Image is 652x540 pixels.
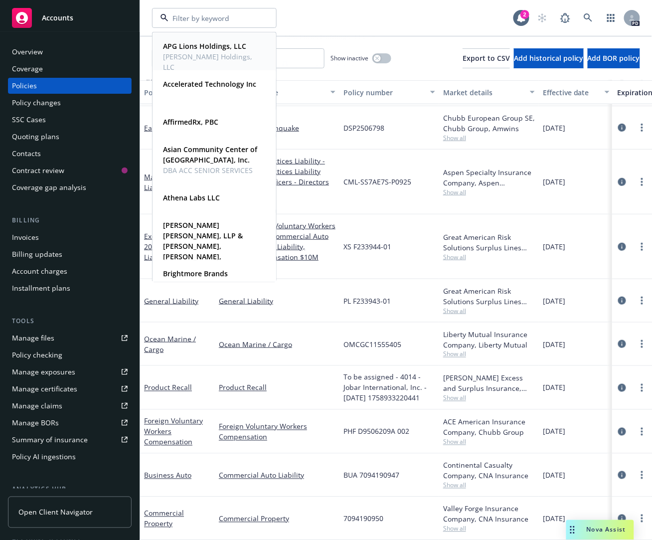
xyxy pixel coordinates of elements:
span: Show all [443,481,535,490]
a: Search [578,8,598,28]
a: Manage files [8,330,132,346]
a: more [636,176,648,188]
a: Commercial Property [219,514,335,524]
span: Show all [443,438,535,446]
strong: APG Lions Holdings, LLC [163,41,246,51]
span: [DATE] [543,426,565,437]
div: Installment plans [12,280,70,296]
span: Show all [443,525,535,533]
strong: APG Lions Holdings, LLC [284,32,367,41]
a: Excess Liability [144,231,200,262]
a: Earthquake [144,123,182,133]
span: Show all [443,253,535,261]
button: Lines of coverage [215,80,339,104]
span: DBA ACC SENIOR SERVICES [163,165,264,176]
div: Valley Forge Insurance Company, CNA Insurance [443,504,535,525]
span: [DATE] [543,339,565,350]
a: Commercial Earthquake [219,123,335,133]
div: Overview [12,44,43,60]
a: Switch app [601,8,621,28]
a: Product Recall [219,382,335,393]
span: XS F233944-01 [343,241,391,252]
a: Installment plans [8,280,132,296]
button: Nova Assist [566,520,634,540]
a: more [636,241,648,253]
div: Analytics hub [8,485,132,495]
a: Ocean Marine / Cargo [219,339,335,350]
a: Management Liability [144,172,188,192]
a: circleInformation [616,122,628,134]
div: [PERSON_NAME] Excess and Surplus Insurance, Inc., [PERSON_NAME] Group [443,373,535,394]
span: CML-SS7AE7S-P0925 [343,177,411,187]
a: Product Recall [144,383,192,392]
strong: AffirmedRx, PBC [163,117,218,127]
span: BUA 7094190947 [343,470,399,481]
span: DSP2506798 [343,123,384,133]
a: General Liability [144,296,198,306]
a: Manage exposures [8,364,132,380]
a: Foreign Voluntary Workers Compensation [144,416,203,447]
a: more [636,426,648,438]
div: Great American Risk Solutions Surplus Lines Insurance Company, Great American Insurance Group, Am... [443,232,535,253]
input: Filter by keyword [168,13,256,23]
a: Employment Practices Liability - Employment Practices Liability [219,156,335,177]
span: Show all [443,307,535,315]
span: [DATE] [543,296,565,306]
strong: [PERSON_NAME] [PERSON_NAME], LLP & [PERSON_NAME], [PERSON_NAME], [PERSON_NAME] and [PERSON_NAME], PC [163,220,243,282]
a: Summary of insurance [8,432,132,448]
a: Commercial Auto Liability [219,470,335,481]
a: more [636,338,648,350]
div: Manage claims [12,398,62,414]
span: [PERSON_NAME] Holdings, LLC [163,51,264,72]
span: [DATE] [543,382,565,393]
a: circleInformation [616,338,628,350]
span: Show all [443,188,535,196]
div: Contacts [12,146,41,162]
a: Policies [8,78,132,94]
div: Billing updates [12,246,62,262]
div: Tools [8,316,132,326]
a: Report a Bug [555,8,575,28]
span: Show all [443,350,535,359]
a: Foreign Voluntary Workers Compensation [219,421,335,442]
a: Ocean Marine / Cargo [144,334,196,354]
a: more [636,295,648,307]
a: more [636,469,648,481]
div: Summary of insurance [12,432,88,448]
div: Manage exposures [12,364,75,380]
div: Market details [443,87,524,98]
div: Contract review [12,163,64,179]
div: Continental Casualty Company, CNA Insurance [443,460,535,481]
a: Quoting plans [8,129,132,145]
button: Policy details [140,80,215,104]
a: Commercial Property [144,509,184,529]
div: Quoting plans [12,129,59,145]
button: Add BOR policy [588,48,640,68]
a: Manage BORs [8,415,132,431]
a: Coverage gap analysis [8,180,132,195]
a: Policy changes [8,95,132,111]
div: Effective date [543,87,599,98]
a: more [636,382,648,394]
a: Coverage [8,61,132,77]
a: SSC Cases [8,112,132,128]
a: more [636,513,648,525]
div: Invoices [12,229,39,245]
a: 1 more [219,197,335,208]
a: more [636,122,648,134]
a: circleInformation [616,469,628,481]
span: [DATE] [543,470,565,481]
div: Chubb European Group SE, Chubb Group, Amwins [443,113,535,134]
strong: Brightmore Brands [163,269,228,278]
a: General Liability [219,296,335,306]
span: Accounts [42,14,73,22]
div: Policy AI ingestions [12,449,76,465]
strong: Athena Labs LLC [163,193,220,202]
a: circleInformation [616,382,628,394]
span: [DATE] [543,241,565,252]
a: Business Auto [144,471,191,480]
button: Add historical policy [514,48,584,68]
div: Manage certificates [12,381,77,397]
span: Type [292,58,308,69]
a: circleInformation [616,513,628,525]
